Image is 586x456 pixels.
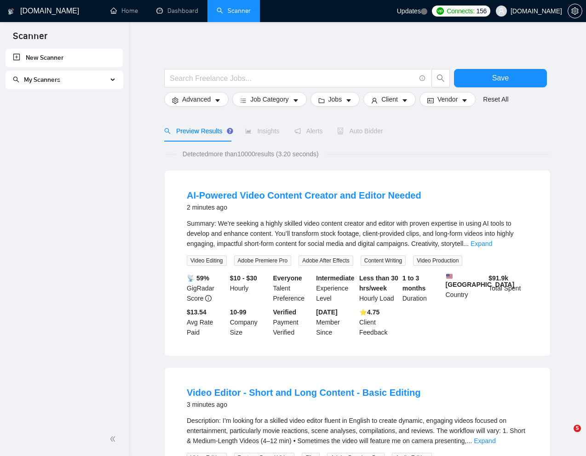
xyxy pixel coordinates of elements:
[474,437,495,445] a: Expand
[454,69,547,87] button: Save
[172,97,178,104] span: setting
[427,97,434,104] span: idcard
[240,97,247,104] span: bars
[294,128,301,134] span: notification
[471,240,492,247] a: Expand
[487,273,530,303] div: Total Spent
[273,308,297,316] b: Verified
[401,273,444,303] div: Duration
[271,273,315,303] div: Talent Preference
[498,8,505,14] span: user
[156,7,198,15] a: dashboardDashboard
[230,274,257,282] b: $10 - $30
[310,92,360,107] button: folderJobscaret-down
[250,94,288,104] span: Job Category
[13,76,60,84] span: My Scanners
[13,49,115,67] a: New Scanner
[185,307,228,337] div: Avg Rate Paid
[187,399,421,410] div: 3 minutes ago
[314,307,357,337] div: Member Since
[555,425,577,447] iframe: Intercom live chat
[431,69,450,87] button: search
[316,274,354,282] b: Intermediate
[337,128,344,134] span: robot
[164,127,230,135] span: Preview Results
[444,273,487,303] div: Country
[187,256,227,266] span: Video Editing
[357,273,401,303] div: Hourly Load
[316,308,337,316] b: [DATE]
[463,240,469,247] span: ...
[6,49,123,67] li: New Scanner
[205,295,212,302] span: info-circle
[214,97,221,104] span: caret-down
[402,97,408,104] span: caret-down
[217,7,251,15] a: searchScanner
[164,92,229,107] button: settingAdvancedcaret-down
[187,202,421,213] div: 2 minutes ago
[568,4,582,18] button: setting
[318,97,325,104] span: folder
[109,434,119,444] span: double-left
[245,128,252,134] span: area-chart
[437,94,458,104] span: Vendor
[271,307,315,337] div: Payment Verified
[461,97,468,104] span: caret-down
[492,72,509,84] span: Save
[467,437,472,445] span: ...
[170,73,415,84] input: Search Freelance Jobs...
[419,75,425,81] span: info-circle
[187,274,209,282] b: 📡 59%
[6,29,55,49] span: Scanner
[187,190,421,200] a: AI-Powered Video Content Creator and Editor Needed
[232,92,306,107] button: barsJob Categorycaret-down
[228,273,271,303] div: Hourly
[24,76,60,84] span: My Scanners
[293,97,299,104] span: caret-down
[182,94,211,104] span: Advanced
[446,273,515,288] b: [GEOGRAPHIC_DATA]
[299,256,353,266] span: Adobe After Effects
[488,274,508,282] b: $ 91.9k
[187,416,528,446] div: Description: I’m looking for a skilled video editor fluent in English to create dynamic, engaging...
[568,7,582,15] span: setting
[328,94,342,104] span: Jobs
[187,308,207,316] b: $13.54
[437,7,444,15] img: upwork-logo.png
[477,6,487,16] span: 156
[228,307,271,337] div: Company Size
[357,307,401,337] div: Client Feedback
[359,308,379,316] b: ⭐️ 4.75
[226,127,234,135] div: Tooltip anchor
[447,6,474,16] span: Connects:
[345,97,352,104] span: caret-down
[361,256,406,266] span: Content Writing
[187,218,528,249] div: Summary: We’re seeking a highly skilled video content creator and editor with proven expertise in...
[245,127,279,135] span: Insights
[8,4,14,19] img: logo
[381,94,398,104] span: Client
[13,76,19,83] span: search
[337,127,383,135] span: Auto Bidder
[185,273,228,303] div: GigRadar Score
[176,149,325,159] span: Detected more than 10000 results (3.20 seconds)
[397,7,421,15] span: Updates
[574,425,581,432] span: 5
[187,417,525,445] span: Description: I’m looking for a skilled video editor fluent in English to create dynamic, engaging...
[187,220,514,247] span: Summary: We’re seeking a highly skilled video content creator and editor with proven expertise in...
[230,308,247,316] b: 10-99
[314,273,357,303] div: Experience Level
[187,388,421,398] a: Video Editor - Short and Long Content - Basic Editing
[234,256,292,266] span: Adobe Premiere Pro
[359,274,398,292] b: Less than 30 hrs/week
[110,7,138,15] a: homeHome
[419,92,476,107] button: idcardVendorcaret-down
[483,94,508,104] a: Reset All
[568,7,582,15] a: setting
[402,274,426,292] b: 1 to 3 months
[164,128,171,134] span: search
[273,274,302,282] b: Everyone
[413,256,462,266] span: Video Production
[363,92,416,107] button: userClientcaret-down
[294,127,323,135] span: Alerts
